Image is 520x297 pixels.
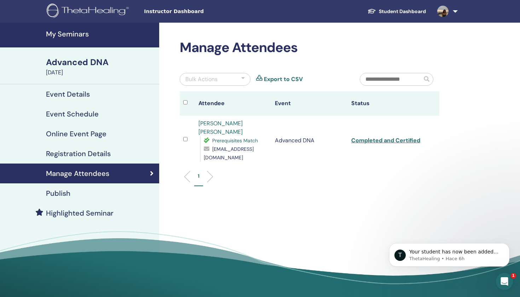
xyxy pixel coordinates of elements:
div: [DATE] [46,68,155,77]
a: Export to CSV [264,75,303,84]
img: graduation-cap-white.svg [368,8,376,14]
a: Advanced DNA[DATE] [42,56,159,77]
h4: Manage Attendees [46,169,109,178]
div: Bulk Actions [185,75,218,84]
h4: Event Schedule [46,110,99,118]
h4: Online Event Page [46,130,106,138]
th: Attendee [195,91,271,116]
th: Event [271,91,348,116]
h4: My Seminars [46,30,155,38]
h2: Manage Attendees [180,40,439,56]
a: Student Dashboard [362,5,432,18]
img: default.jpg [437,6,449,17]
td: Advanced DNA [271,116,348,165]
span: 1 [510,273,516,279]
iframe: Intercom live chat [496,273,513,290]
div: Advanced DNA [46,56,155,68]
a: Completed and Certified [351,137,420,144]
h4: Registration Details [46,149,111,158]
h4: Event Details [46,90,90,98]
span: [EMAIL_ADDRESS][DOMAIN_NAME] [204,146,254,161]
p: 1 [198,172,200,180]
h4: Highlighted Seminar [46,209,114,217]
th: Status [348,91,424,116]
h4: Publish [46,189,70,198]
span: Prerequisites Match [212,137,258,144]
iframe: Intercom notifications mensaje [379,228,520,278]
span: Instructor Dashboard [144,8,250,15]
a: [PERSON_NAME] [PERSON_NAME] [198,120,243,136]
img: logo.png [47,4,131,19]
